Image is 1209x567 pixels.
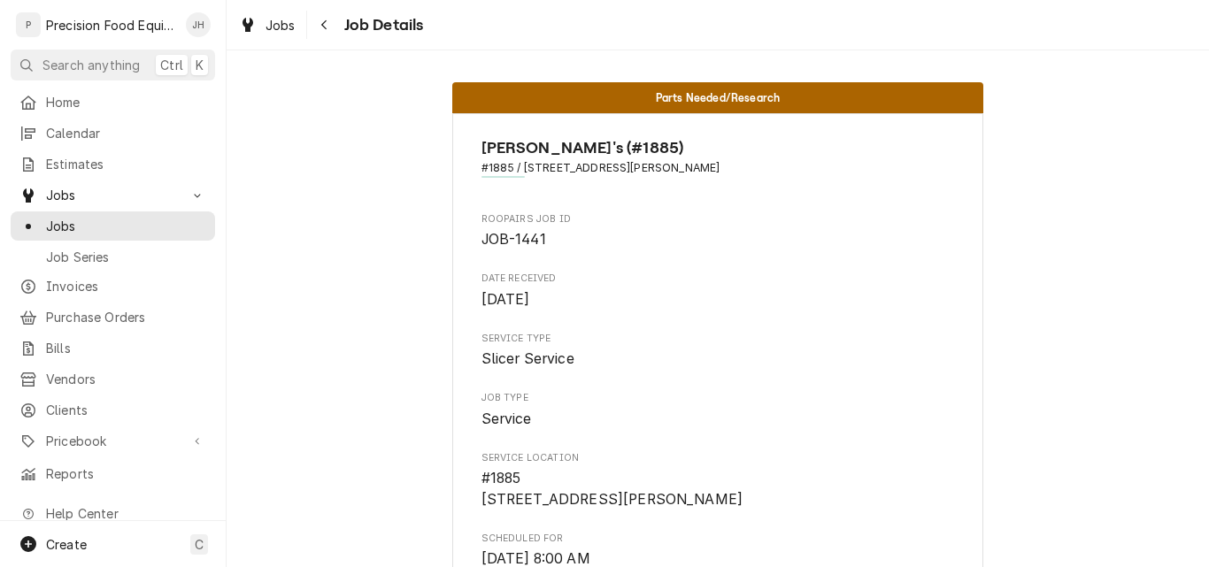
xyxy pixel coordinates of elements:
[46,155,206,173] span: Estimates
[11,88,215,117] a: Home
[481,212,955,226] span: Roopairs Job ID
[481,332,955,370] div: Service Type
[339,13,424,37] span: Job Details
[11,119,215,148] a: Calendar
[481,391,955,405] span: Job Type
[481,289,955,310] span: Date Received
[186,12,211,37] div: JH
[481,136,955,160] span: Name
[481,532,955,546] span: Scheduled For
[195,535,204,554] span: C
[196,56,204,74] span: K
[481,349,955,370] span: Service Type
[481,136,955,190] div: Client Information
[46,277,206,295] span: Invoices
[481,212,955,250] div: Roopairs Job ID
[481,231,546,248] span: JOB-1441
[11,426,215,456] a: Go to Pricebook
[481,229,955,250] span: Roopairs Job ID
[481,350,574,367] span: Slicer Service
[311,11,339,39] button: Navigate back
[11,364,215,394] a: Vendors
[46,370,206,388] span: Vendors
[481,391,955,429] div: Job Type
[46,401,206,419] span: Clients
[46,339,206,357] span: Bills
[46,537,87,552] span: Create
[46,186,180,204] span: Jobs
[481,470,743,508] span: #1885 [STREET_ADDRESS][PERSON_NAME]
[11,459,215,488] a: Reports
[11,180,215,210] a: Go to Jobs
[481,160,955,176] span: Address
[481,291,530,308] span: [DATE]
[46,124,206,142] span: Calendar
[16,12,41,37] div: P
[11,499,215,528] a: Go to Help Center
[481,451,955,465] span: Service Location
[481,272,955,310] div: Date Received
[266,16,296,34] span: Jobs
[481,332,955,346] span: Service Type
[481,451,955,510] div: Service Location
[481,410,532,427] span: Service
[46,93,206,111] span: Home
[11,242,215,272] a: Job Series
[11,333,215,363] a: Bills
[11,211,215,241] a: Jobs
[232,11,303,40] a: Jobs
[46,464,206,483] span: Reports
[46,217,206,235] span: Jobs
[46,432,180,450] span: Pricebook
[46,248,206,266] span: Job Series
[11,149,215,179] a: Estimates
[46,504,204,523] span: Help Center
[11,272,215,301] a: Invoices
[46,308,206,326] span: Purchase Orders
[42,56,140,74] span: Search anything
[481,409,955,430] span: Job Type
[481,550,590,567] span: [DATE] 8:00 AM
[11,395,215,425] a: Clients
[46,16,176,34] div: Precision Food Equipment LLC
[452,82,983,113] div: Status
[11,303,215,332] a: Purchase Orders
[481,272,955,286] span: Date Received
[481,468,955,510] span: Service Location
[11,50,215,80] button: Search anythingCtrlK
[186,12,211,37] div: Jason Hertel's Avatar
[656,92,780,103] span: Parts Needed/Research
[160,56,183,74] span: Ctrl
